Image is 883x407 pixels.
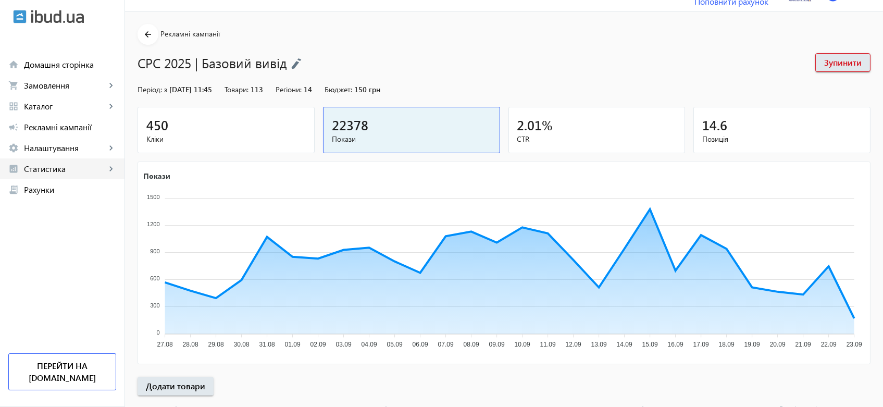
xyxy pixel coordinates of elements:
[24,122,116,132] span: Рекламні кампанії
[160,29,220,39] span: Рекламні кампанії
[332,134,491,144] span: Покази
[847,341,862,348] tspan: 23.09
[515,341,530,348] tspan: 10.09
[332,116,368,133] span: 22378
[591,341,607,348] tspan: 13.09
[8,101,19,112] mat-icon: grid_view
[285,341,301,348] tspan: 01.09
[251,84,263,94] span: 113
[225,84,248,94] span: Товари:
[795,341,811,348] tspan: 21.09
[464,341,479,348] tspan: 08.09
[824,57,862,68] span: Зупинити
[540,341,556,348] tspan: 11.09
[438,341,454,348] tspan: 07.09
[719,341,735,348] tspan: 18.09
[489,341,505,348] tspan: 09.09
[157,341,173,348] tspan: 27.08
[106,164,116,174] mat-icon: keyboard_arrow_right
[821,341,837,348] tspan: 22.09
[336,341,352,348] tspan: 03.09
[259,341,275,348] tspan: 31.08
[147,221,159,227] tspan: 1200
[147,194,159,200] tspan: 1500
[354,84,380,94] span: 150 грн
[146,134,306,144] span: Кліки
[146,116,168,133] span: 450
[304,84,312,94] span: 14
[24,143,106,153] span: Налаштування
[142,28,155,41] mat-icon: arrow_back
[8,164,19,174] mat-icon: analytics
[24,80,106,91] span: Замовлення
[24,101,106,112] span: Каталог
[362,341,377,348] tspan: 04.09
[24,59,116,70] span: Домашня сторінка
[276,84,302,94] span: Регіони:
[702,134,862,144] span: Позиція
[138,54,805,72] h1: CPC 2025 | Базовий вивід
[13,10,27,23] img: ibud.svg
[24,184,116,195] span: Рахунки
[517,134,677,144] span: CTR
[8,122,19,132] mat-icon: campaign
[106,80,116,91] mat-icon: keyboard_arrow_right
[693,341,709,348] tspan: 17.09
[150,302,159,309] tspan: 300
[183,341,198,348] tspan: 28.08
[146,380,205,392] span: Додати товари
[668,341,683,348] tspan: 16.09
[106,101,116,112] mat-icon: keyboard_arrow_right
[702,116,727,133] span: 14.6
[156,329,159,336] tspan: 0
[815,53,870,72] button: Зупинити
[517,116,542,133] span: 2.01
[8,184,19,195] mat-icon: receipt_long
[8,80,19,91] mat-icon: shopping_cart
[234,341,250,348] tspan: 30.08
[31,10,84,23] img: ibud_text.svg
[542,116,553,133] span: %
[8,143,19,153] mat-icon: settings
[387,341,403,348] tspan: 05.09
[642,341,658,348] tspan: 15.09
[8,59,19,70] mat-icon: home
[310,341,326,348] tspan: 02.09
[150,275,159,281] tspan: 600
[138,377,214,396] button: Додати товари
[325,84,352,94] span: Бюджет:
[8,353,116,390] a: Перейти на [DOMAIN_NAME]
[106,143,116,153] mat-icon: keyboard_arrow_right
[169,84,212,94] span: [DATE] 11:45
[744,341,760,348] tspan: 19.09
[208,341,224,348] tspan: 29.08
[617,341,632,348] tspan: 14.09
[770,341,786,348] tspan: 20.09
[150,248,159,254] tspan: 900
[24,164,106,174] span: Статистика
[138,84,167,94] span: Період: з
[413,341,428,348] tspan: 06.09
[143,171,170,181] text: Покази
[566,341,581,348] tspan: 12.09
